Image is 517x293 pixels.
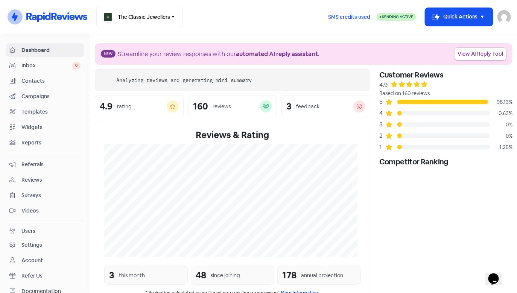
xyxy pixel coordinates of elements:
[379,80,388,90] div: 4.9
[281,96,370,117] a: 3feedback
[21,77,81,85] span: Contacts
[188,96,277,117] a: 160reviews
[6,238,84,252] a: Settings
[101,50,116,58] span: New
[6,90,84,103] a: Campaigns
[379,156,512,167] div: Competitor Ranking
[6,136,84,150] a: Reports
[6,74,84,88] a: Contacts
[21,207,81,215] span: Videos
[236,50,318,58] b: automated AI reply assistant
[21,62,72,70] span: Inbox
[6,59,84,73] a: Inbox 0
[21,257,43,264] div: Account
[490,109,512,117] div: 0.63%
[490,132,512,140] div: 0%
[328,13,370,21] span: SMS credits used
[497,10,511,24] img: User
[455,48,506,60] a: View AI Reply Tool
[425,8,493,26] button: Quick Actions
[21,191,81,199] span: Surveys
[104,128,361,142] div: Reviews & Rating
[379,69,512,80] div: Customer Reviews
[6,120,84,134] a: Widgets
[379,90,512,97] div: Based on 160 reviews
[485,263,509,285] iframe: chat widget
[21,139,81,147] span: Reports
[6,254,84,267] a: Account
[109,269,114,282] div: 3
[193,102,208,111] div: 160
[21,93,81,100] span: Campaigns
[117,103,132,111] div: rating
[377,12,416,21] a: Sending Active
[116,76,252,84] div: Analyzing reviews and generating mini summary
[196,269,206,282] div: 48
[21,176,81,184] span: Reviews
[382,14,413,19] span: Sending Active
[211,272,240,279] div: since joining
[490,143,512,151] div: 1.25%
[213,103,231,111] div: reviews
[72,62,81,69] span: 0
[6,158,84,172] a: Referrals
[379,97,385,106] div: 5
[6,269,84,283] a: Refer Us
[118,50,319,59] div: Streamline your review responses with our .
[379,109,385,118] div: 4
[379,143,385,152] div: 1
[296,103,319,111] div: feedback
[119,272,145,279] div: this month
[282,269,297,282] div: 178
[21,272,81,280] span: Refer Us
[322,12,377,20] a: SMS credits used
[96,7,182,27] button: The Classic Jewellers
[6,105,84,119] a: Templates
[379,131,385,140] div: 2
[6,204,84,218] a: Videos
[21,161,81,169] span: Referrals
[379,120,385,129] div: 3
[100,102,113,111] div: 4.9
[6,43,84,57] a: Dashboard
[21,46,81,54] span: Dashboard
[21,241,42,249] div: Settings
[21,123,81,131] span: Widgets
[6,224,84,238] a: Users
[21,108,81,116] span: Templates
[286,102,292,111] div: 3
[490,121,512,129] div: 0%
[6,173,84,187] a: Reviews
[95,96,184,117] a: 4.9rating
[301,272,343,279] div: annual projection
[490,98,512,106] div: 98.13%
[6,188,84,202] a: Surveys
[21,227,35,235] div: Users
